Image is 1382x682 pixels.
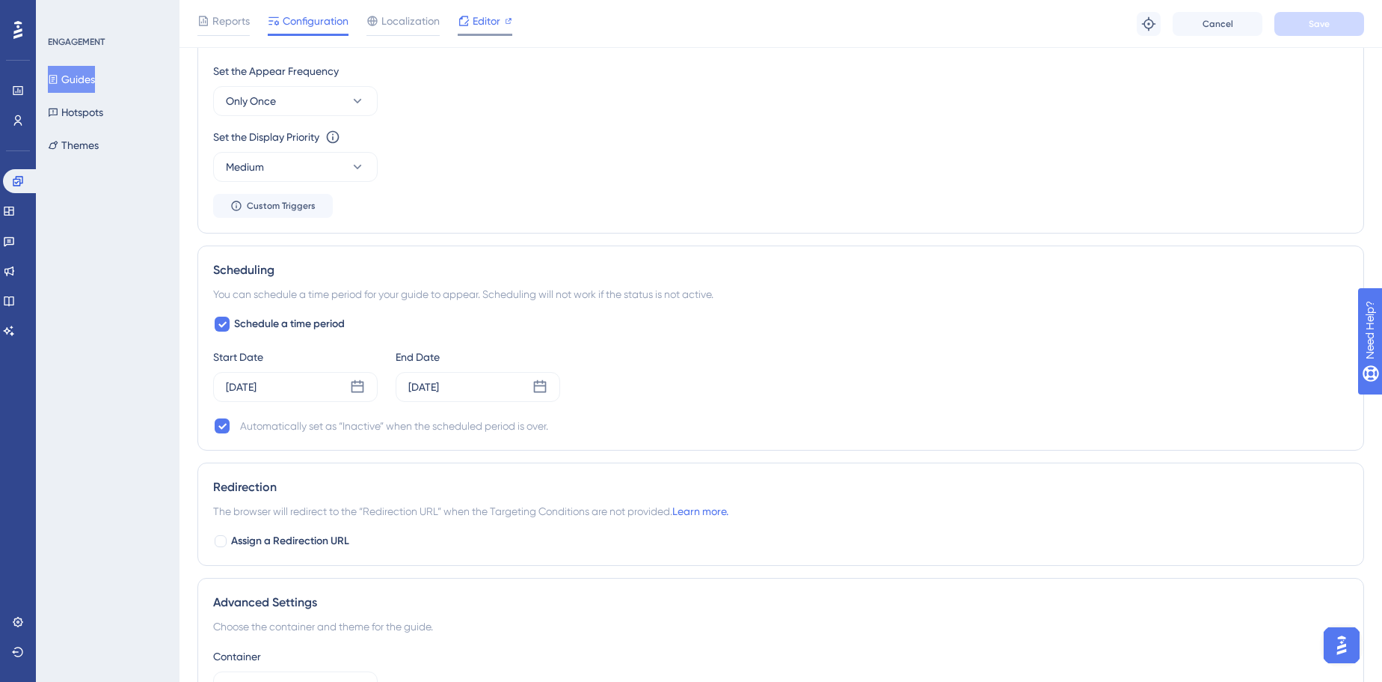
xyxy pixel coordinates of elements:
[231,532,349,550] span: Assign a Redirection URL
[48,132,99,159] button: Themes
[247,200,316,212] span: Custom Triggers
[213,261,1348,279] div: Scheduling
[1274,12,1364,36] button: Save
[234,315,345,333] span: Schedule a time period
[213,648,1348,666] div: Container
[240,417,548,435] div: Automatically set as “Inactive” when the scheduled period is over.
[1173,12,1262,36] button: Cancel
[1309,18,1330,30] span: Save
[48,99,103,126] button: Hotspots
[381,12,440,30] span: Localization
[213,502,728,520] span: The browser will redirect to the “Redirection URL” when the Targeting Conditions are not provided.
[213,86,378,116] button: Only Once
[213,128,319,146] div: Set the Display Priority
[213,62,1348,80] div: Set the Appear Frequency
[213,594,1348,612] div: Advanced Settings
[396,348,560,366] div: End Date
[213,478,1348,496] div: Redirection
[213,152,378,182] button: Medium
[213,618,1348,636] div: Choose the container and theme for the guide.
[408,378,439,396] div: [DATE]
[1203,18,1233,30] span: Cancel
[226,158,264,176] span: Medium
[672,505,728,517] a: Learn more.
[212,12,250,30] span: Reports
[473,12,500,30] span: Editor
[213,348,378,366] div: Start Date
[213,194,333,218] button: Custom Triggers
[283,12,348,30] span: Configuration
[48,36,105,48] div: ENGAGEMENT
[35,4,93,22] span: Need Help?
[213,285,1348,303] div: You can schedule a time period for your guide to appear. Scheduling will not work if the status i...
[226,378,257,396] div: [DATE]
[1319,623,1364,668] iframe: UserGuiding AI Assistant Launcher
[226,92,276,110] span: Only Once
[48,66,95,93] button: Guides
